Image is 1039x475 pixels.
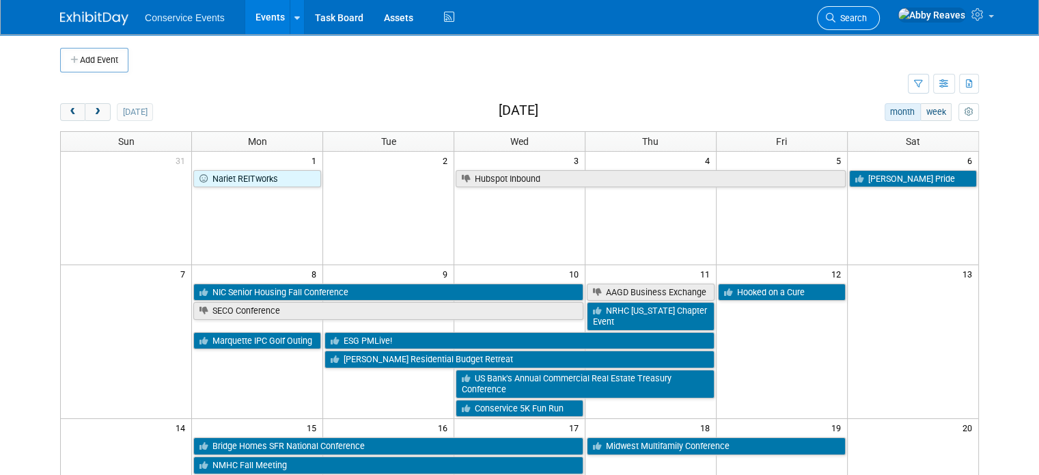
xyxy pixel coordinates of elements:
[85,103,110,121] button: next
[718,284,846,301] a: Hooked on a Cure
[145,12,225,23] span: Conservice Events
[117,103,153,121] button: [DATE]
[830,265,847,282] span: 12
[193,457,583,474] a: NMHC Fall Meeting
[324,332,715,350] a: ESG PMLive!
[961,419,978,436] span: 20
[920,103,952,121] button: week
[699,265,716,282] span: 11
[642,136,659,147] span: Thu
[456,170,846,188] a: Hubspot Inbound
[572,152,585,169] span: 3
[885,103,921,121] button: month
[60,103,85,121] button: prev
[441,152,454,169] span: 2
[906,136,920,147] span: Sat
[305,419,322,436] span: 15
[817,6,880,30] a: Search
[174,419,191,436] span: 14
[568,419,585,436] span: 17
[830,419,847,436] span: 19
[961,265,978,282] span: 13
[179,265,191,282] span: 7
[193,170,321,188] a: Nariet REITworks
[587,284,715,301] a: AAGD Business Exchange
[835,152,847,169] span: 5
[193,302,583,320] a: SECO Conference
[849,170,977,188] a: [PERSON_NAME] Pride
[456,370,715,398] a: US Bank’s Annual Commercial Real Estate Treasury Conference
[964,108,973,117] i: Personalize Calendar
[437,419,454,436] span: 16
[381,136,396,147] span: Tue
[193,332,321,350] a: Marquette IPC Golf Outing
[699,419,716,436] span: 18
[568,265,585,282] span: 10
[248,136,267,147] span: Mon
[704,152,716,169] span: 4
[898,8,966,23] img: Abby Reaves
[60,12,128,25] img: ExhibitDay
[456,400,583,418] a: Conservice 5K Fun Run
[966,152,978,169] span: 6
[60,48,128,72] button: Add Event
[310,265,322,282] span: 8
[499,103,538,118] h2: [DATE]
[174,152,191,169] span: 31
[118,136,135,147] span: Sun
[193,437,583,455] a: Bridge Homes SFR National Conference
[587,437,846,455] a: Midwest Multifamily Conference
[587,302,715,330] a: NRHC [US_STATE] Chapter Event
[835,13,867,23] span: Search
[776,136,787,147] span: Fri
[193,284,583,301] a: NIC Senior Housing Fall Conference
[324,351,715,368] a: [PERSON_NAME] Residential Budget Retreat
[310,152,322,169] span: 1
[958,103,979,121] button: myCustomButton
[510,136,529,147] span: Wed
[441,265,454,282] span: 9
